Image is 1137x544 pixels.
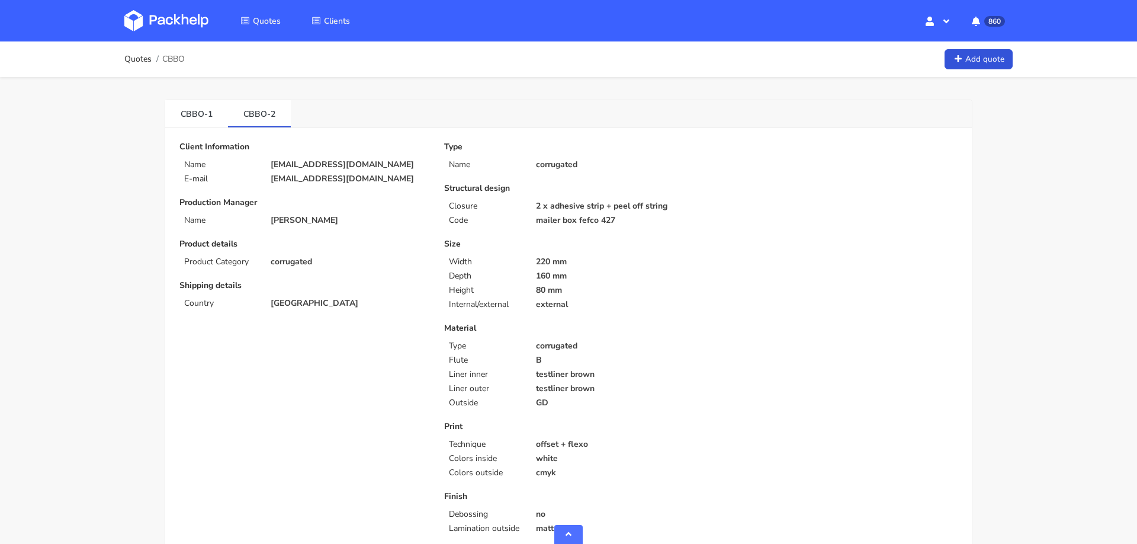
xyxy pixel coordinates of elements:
[449,216,521,225] p: Code
[449,524,521,533] p: Lamination outside
[536,440,693,449] p: offset + flexo
[271,174,428,184] p: [EMAIL_ADDRESS][DOMAIN_NAME]
[449,468,521,478] p: Colors outside
[165,100,228,126] a: CBBO-1
[271,257,428,267] p: corrugated
[162,55,185,64] span: CBBO
[536,160,693,169] p: corrugated
[984,16,1005,27] span: 860
[449,201,521,211] p: Closure
[536,286,693,295] p: 80 mm
[536,201,693,211] p: 2 x adhesive strip + peel off string
[297,10,364,31] a: Clients
[536,524,693,533] p: matt
[449,341,521,351] p: Type
[184,160,256,169] p: Name
[449,384,521,393] p: Liner outer
[444,492,692,501] p: Finish
[536,454,693,463] p: white
[179,239,428,249] p: Product details
[444,239,692,249] p: Size
[271,216,428,225] p: [PERSON_NAME]
[449,271,521,281] p: Depth
[536,398,693,408] p: GD
[444,324,692,333] p: Material
[536,257,693,267] p: 220 mm
[184,216,256,225] p: Name
[253,15,281,27] span: Quotes
[449,300,521,309] p: Internal/external
[536,510,693,519] p: no
[179,198,428,207] p: Production Manager
[536,468,693,478] p: cmyk
[449,370,521,379] p: Liner inner
[179,281,428,290] p: Shipping details
[449,398,521,408] p: Outside
[179,142,428,152] p: Client Information
[449,286,521,295] p: Height
[184,174,256,184] p: E-mail
[324,15,350,27] span: Clients
[945,49,1013,70] a: Add quote
[271,299,428,308] p: [GEOGRAPHIC_DATA]
[184,299,256,308] p: Country
[449,356,521,365] p: Flute
[536,216,693,225] p: mailer box fefco 427
[536,384,693,393] p: testliner brown
[449,510,521,519] p: Debossing
[449,160,521,169] p: Name
[536,300,693,309] p: external
[962,10,1013,31] button: 860
[271,160,428,169] p: [EMAIL_ADDRESS][DOMAIN_NAME]
[444,184,692,193] p: Structural design
[228,100,291,126] a: CBBO-2
[444,142,692,152] p: Type
[124,10,208,31] img: Dashboard
[449,440,521,449] p: Technique
[449,257,521,267] p: Width
[536,370,693,379] p: testliner brown
[124,55,152,64] a: Quotes
[226,10,295,31] a: Quotes
[444,422,692,431] p: Print
[536,356,693,365] p: B
[124,47,185,71] nav: breadcrumb
[449,454,521,463] p: Colors inside
[536,341,693,351] p: corrugated
[536,271,693,281] p: 160 mm
[184,257,256,267] p: Product Category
